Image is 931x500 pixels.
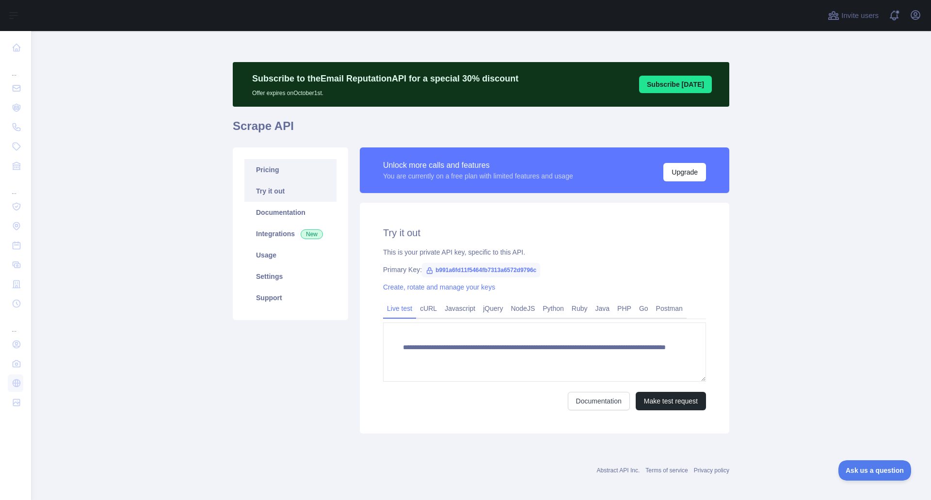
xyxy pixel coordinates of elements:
[841,10,879,21] span: Invite users
[826,8,881,23] button: Invite users
[252,72,518,85] p: Subscribe to the Email Reputation API for a special 30 % discount
[636,392,706,410] button: Make test request
[8,314,23,334] div: ...
[652,301,687,316] a: Postman
[244,159,337,180] a: Pricing
[694,467,729,474] a: Privacy policy
[383,283,495,291] a: Create, rotate and manage your keys
[663,163,706,181] button: Upgrade
[244,223,337,244] a: Integrations New
[422,263,540,277] span: b991a6fd11f5464fb7313a6572d9796c
[568,301,592,316] a: Ruby
[838,460,912,481] iframe: Toggle Customer Support
[244,266,337,287] a: Settings
[539,301,568,316] a: Python
[479,301,507,316] a: jQuery
[383,247,706,257] div: This is your private API key, specific to this API.
[645,467,688,474] a: Terms of service
[244,244,337,266] a: Usage
[383,160,573,171] div: Unlock more calls and features
[416,301,441,316] a: cURL
[244,180,337,202] a: Try it out
[252,85,518,97] p: Offer expires on October 1st.
[383,171,573,181] div: You are currently on a free plan with limited features and usage
[507,301,539,316] a: NodeJS
[441,301,479,316] a: Javascript
[592,301,614,316] a: Java
[383,301,416,316] a: Live test
[383,265,706,274] div: Primary Key:
[8,177,23,196] div: ...
[8,58,23,78] div: ...
[597,467,640,474] a: Abstract API Inc.
[301,229,323,239] span: New
[639,76,712,93] button: Subscribe [DATE]
[383,226,706,240] h2: Try it out
[568,392,630,410] a: Documentation
[244,287,337,308] a: Support
[233,118,729,142] h1: Scrape API
[613,301,635,316] a: PHP
[635,301,652,316] a: Go
[244,202,337,223] a: Documentation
